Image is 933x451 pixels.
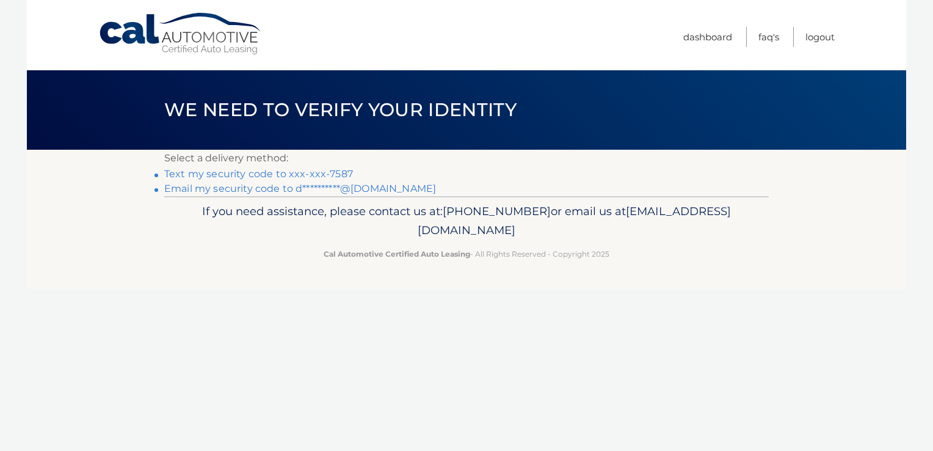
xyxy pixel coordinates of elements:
[683,27,732,47] a: Dashboard
[164,150,769,167] p: Select a delivery method:
[172,202,761,241] p: If you need assistance, please contact us at: or email us at
[758,27,779,47] a: FAQ's
[164,168,353,180] a: Text my security code to xxx-xxx-7587
[805,27,835,47] a: Logout
[324,249,470,258] strong: Cal Automotive Certified Auto Leasing
[172,248,761,260] p: - All Rights Reserved - Copyright 2025
[443,204,551,218] span: [PHONE_NUMBER]
[164,98,517,121] span: We need to verify your identity
[164,183,436,194] a: Email my security code to d**********@[DOMAIN_NAME]
[98,12,263,56] a: Cal Automotive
